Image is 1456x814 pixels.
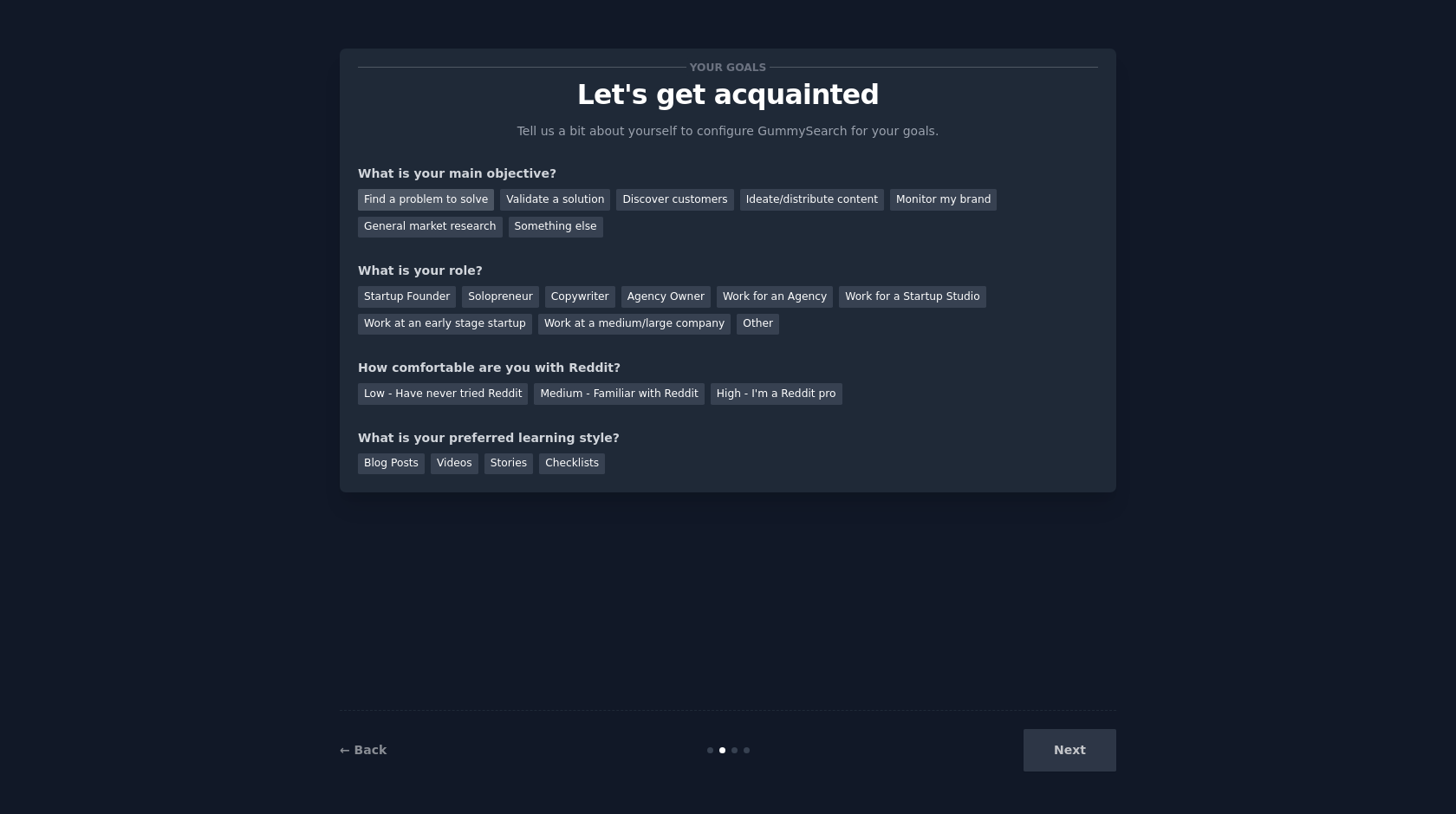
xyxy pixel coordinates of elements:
[358,314,532,335] div: Work at an early stage startup
[340,743,387,757] a: ← Back
[616,189,733,211] div: Discover customers
[740,189,884,211] div: Ideate/distribute content
[711,383,842,405] div: High - I'm a Reddit pro
[358,383,528,405] div: Low - Have never tried Reddit
[539,453,605,475] div: Checklists
[358,429,1098,447] div: What is your preferred learning style?
[737,314,779,335] div: Other
[686,58,770,76] span: Your goals
[839,286,985,308] div: Work for a Startup Studio
[358,453,425,475] div: Blog Posts
[510,122,946,140] p: Tell us a bit about yourself to configure GummySearch for your goals.
[890,189,997,211] div: Monitor my brand
[358,286,456,308] div: Startup Founder
[358,189,494,211] div: Find a problem to solve
[717,286,833,308] div: Work for an Agency
[358,80,1098,110] p: Let's get acquainted
[500,189,610,211] div: Validate a solution
[534,383,704,405] div: Medium - Familiar with Reddit
[545,286,615,308] div: Copywriter
[621,286,711,308] div: Agency Owner
[538,314,731,335] div: Work at a medium/large company
[462,286,538,308] div: Solopreneur
[358,165,1098,183] div: What is your main objective?
[358,262,1098,280] div: What is your role?
[431,453,478,475] div: Videos
[484,453,533,475] div: Stories
[509,217,603,238] div: Something else
[358,359,1098,377] div: How comfortable are you with Reddit?
[358,217,503,238] div: General market research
